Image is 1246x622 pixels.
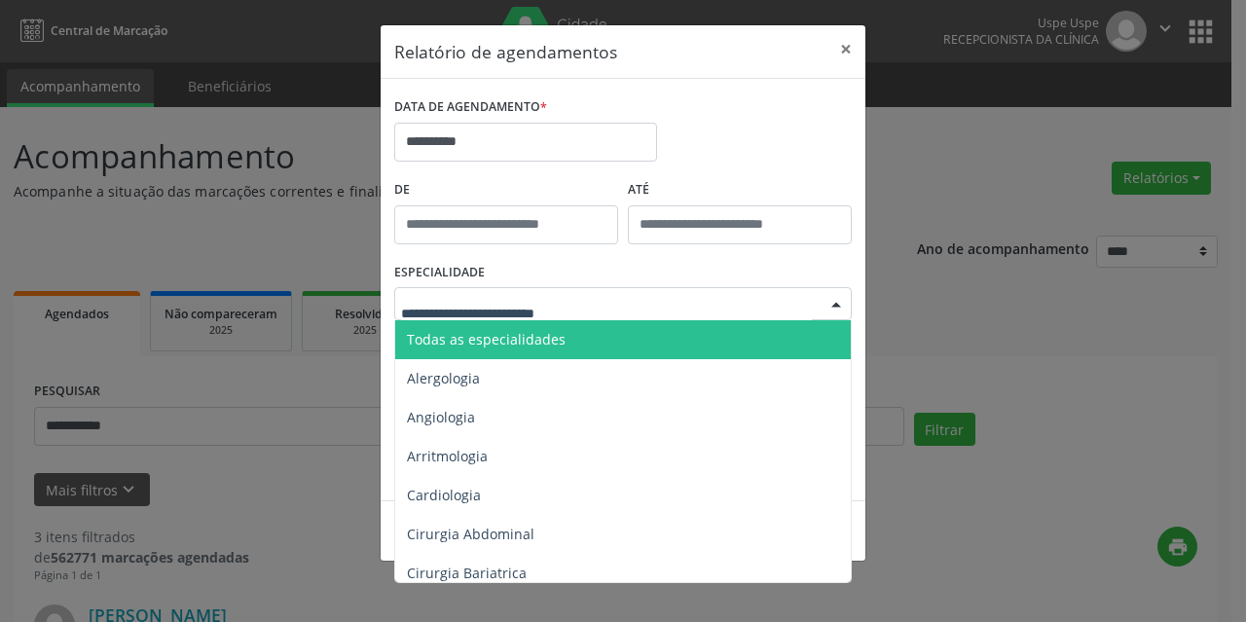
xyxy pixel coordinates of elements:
span: Alergologia [407,369,480,387]
label: ESPECIALIDADE [394,258,485,288]
h5: Relatório de agendamentos [394,39,617,64]
span: Cirurgia Bariatrica [407,564,527,582]
label: DATA DE AGENDAMENTO [394,92,547,123]
button: Close [826,25,865,73]
span: Cardiologia [407,486,481,504]
span: Todas as especialidades [407,330,566,348]
span: Cirurgia Abdominal [407,525,534,543]
label: ATÉ [628,175,852,205]
label: De [394,175,618,205]
span: Arritmologia [407,447,488,465]
span: Angiologia [407,408,475,426]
